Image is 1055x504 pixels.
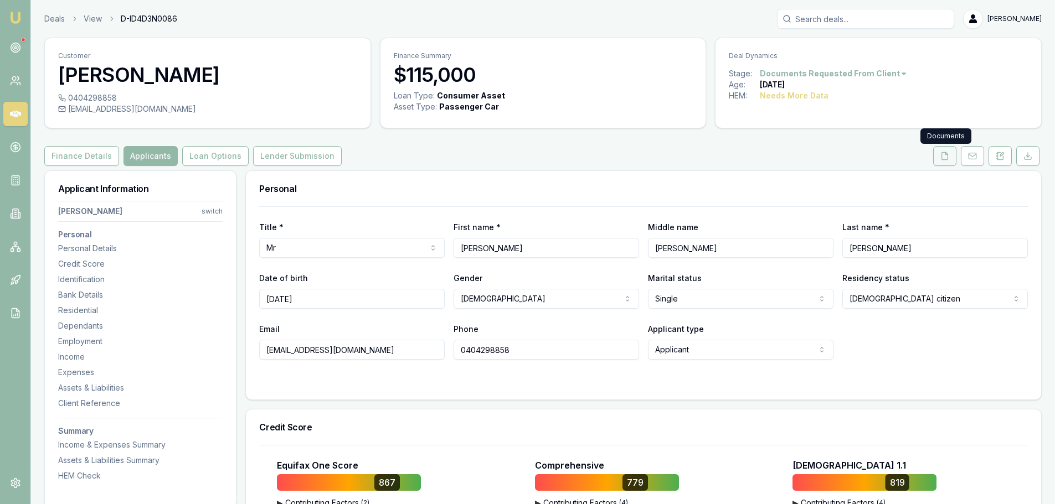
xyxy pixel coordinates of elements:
[259,273,308,283] label: Date of birth
[182,146,249,166] button: Loan Options
[58,351,223,362] div: Income
[121,146,180,166] a: Applicants
[729,90,760,101] div: HEM:
[58,92,357,103] div: 0404298858
[760,90,828,101] div: Needs More Data
[454,273,482,283] label: Gender
[259,423,1028,432] h3: Credit Score
[58,427,223,435] h3: Summary
[58,51,357,60] p: Customer
[58,336,223,347] div: Employment
[648,273,702,283] label: Marital status
[729,79,760,90] div: Age:
[58,439,223,450] div: Income & Expenses Summary
[648,324,704,334] label: Applicant type
[58,184,223,193] h3: Applicant Information
[44,13,65,24] a: Deals
[454,324,478,334] label: Phone
[58,320,223,331] div: Dependants
[121,13,177,24] span: D-ID4D3N0086
[394,64,693,86] h3: $115,000
[44,13,177,24] nav: breadcrumb
[58,64,357,86] h3: [PERSON_NAME]
[58,231,223,238] h3: Personal
[394,51,693,60] p: Finance Summary
[648,222,698,232] label: Middle name
[259,184,1028,193] h3: Personal
[842,222,889,232] label: Last name *
[535,459,604,472] p: Comprehensive
[44,146,121,166] a: Finance Details
[277,459,358,472] p: Equifax One Score
[123,146,178,166] button: Applicants
[202,207,223,216] div: switch
[58,470,223,481] div: HEM Check
[394,101,437,112] div: Asset Type :
[777,9,954,29] input: Search deals
[251,146,344,166] a: Lender Submission
[259,289,445,309] input: DD/MM/YYYY
[729,68,760,79] div: Stage:
[920,128,971,144] div: Documents
[58,382,223,393] div: Assets & Liabilities
[58,258,223,269] div: Credit Score
[44,146,119,166] button: Finance Details
[9,11,22,24] img: emu-icon-u.png
[374,474,400,491] div: 867
[454,340,639,360] input: 0431 234 567
[84,13,102,24] a: View
[439,101,499,112] div: Passenger Car
[180,146,251,166] a: Loan Options
[58,206,122,217] div: [PERSON_NAME]
[259,222,284,232] label: Title *
[58,103,357,115] div: [EMAIL_ADDRESS][DOMAIN_NAME]
[58,243,223,254] div: Personal Details
[58,398,223,409] div: Client Reference
[454,222,501,232] label: First name *
[437,90,505,101] div: Consumer Asset
[760,68,908,79] button: Documents Requested From Client
[760,79,785,90] div: [DATE]
[394,90,435,101] div: Loan Type:
[622,474,648,491] div: 779
[58,289,223,300] div: Bank Details
[58,455,223,466] div: Assets & Liabilities Summary
[792,459,906,472] p: [DEMOGRAPHIC_DATA] 1.1
[58,305,223,316] div: Residential
[58,367,223,378] div: Expenses
[259,324,280,334] label: Email
[842,273,909,283] label: Residency status
[886,474,909,491] div: 819
[58,274,223,285] div: Identification
[729,51,1028,60] p: Deal Dynamics
[987,14,1042,23] span: [PERSON_NAME]
[253,146,342,166] button: Lender Submission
